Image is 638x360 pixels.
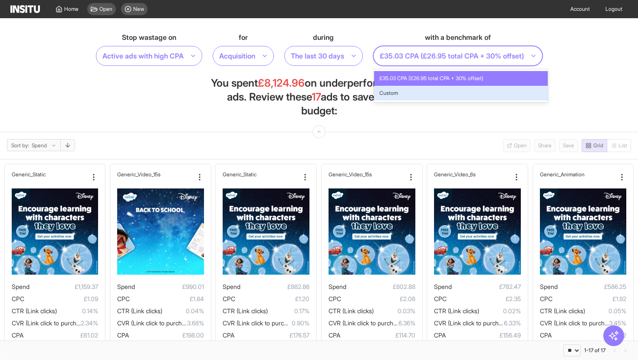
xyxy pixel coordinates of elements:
[540,283,558,290] span: Spend
[504,318,521,328] span: 6.33%
[235,294,309,304] span: £1.20
[503,139,531,152] span: Coming soon!
[258,77,305,89] span: £8,124.96
[223,283,240,290] span: Spend
[434,283,452,290] span: Spend
[12,319,88,327] span: CVR (Link click to purchase)
[12,307,57,315] span: CTR (Link clicks)
[223,319,299,327] span: CVR (Link click to purchase)
[329,319,405,327] span: CVR (Link click to purchase)
[540,331,552,339] span: CPA
[240,282,309,292] span: £882.86
[117,307,162,315] span: CTR (Link clicks)
[12,171,46,178] h2: Generic_Static
[447,294,521,304] span: £2.35
[609,318,626,328] span: 3.45%
[117,171,161,178] h2: Generic_Video_15s
[341,294,415,304] span: £2.06
[346,282,415,292] span: £802.88
[129,330,204,341] span: £198.00
[223,331,234,339] span: CPA
[329,295,341,302] span: CPC
[130,294,204,304] span: £1.84
[398,318,415,328] span: 6.36%
[329,331,340,339] span: CPA
[313,32,334,42] span: during
[329,171,405,178] div: Generic_Video_15s
[434,331,446,339] span: CPA
[24,294,99,304] span: £1.09
[452,282,521,292] span: £782.47
[187,318,204,328] span: 3.68%
[434,295,447,302] span: CPC
[607,139,631,152] span: Coming soon!
[99,6,112,13] span: Open
[540,171,585,178] h2: Generic_Animation
[552,330,627,341] span: £195.42
[379,75,483,82] span: £35.03 CPA (£26.95 total CPA + 30% offset)
[10,5,40,13] img: Logo
[117,295,130,302] span: CPC
[223,307,268,315] span: CTR (Link clicks)
[312,91,321,103] span: 17
[12,331,23,339] span: CPA
[559,139,578,152] button: Save
[223,171,299,178] div: Generic_Static
[379,89,398,97] span: Custom
[329,307,374,315] span: CTR (Link clicks)
[425,32,491,42] span: with a benchmark of
[117,283,135,290] span: Spend
[268,306,309,316] span: 0.17%
[234,330,309,341] span: £176.57
[12,295,24,302] span: CPC
[584,347,605,354] div: 1-17 of 17
[540,307,585,315] span: CTR (Link clicks)
[64,6,79,13] span: Home
[374,306,415,316] span: 0.03%
[329,283,346,290] span: Spend
[11,142,29,149] span: Sort by:
[117,171,194,178] div: Generic_Video_15s
[133,6,144,13] span: New
[534,139,556,152] span: Coming soon!
[239,32,248,42] span: for
[23,330,99,341] span: £61.02
[135,282,204,292] span: £990.01
[122,32,176,42] span: Stop wastage on
[593,142,603,149] span: Grid
[223,295,235,302] span: CPC
[81,318,98,328] span: 2.34%
[582,139,607,152] button: Grid
[552,294,627,304] span: £1.92
[210,76,428,118] h1: You spent on underperforming Meta ads. Review these ads to save wasted budget:
[446,330,521,341] span: £156.49
[329,171,372,178] h2: Generic_Video_15s
[292,318,309,328] span: 0.90%
[559,139,578,152] span: Coming soon!
[12,171,88,178] div: Generic_Static
[30,282,99,292] span: £1,159.37
[514,142,527,149] span: Open
[434,171,476,178] h2: Generic_Video_6s
[540,171,616,178] div: Generic_Animation
[12,283,30,290] span: Spend
[540,295,552,302] span: CPC
[117,319,193,327] span: CVR (Link click to purchase)
[503,139,531,152] button: Open
[534,139,556,152] button: Share
[340,330,415,341] span: £114.70
[434,171,510,178] div: Generic_Video_6s
[57,306,99,316] span: 0.14%
[540,319,616,327] span: CVR (Link click to purchase)
[479,306,521,316] span: 0.02%
[585,306,627,316] span: 0.05%
[223,171,257,178] h2: Generic_Static
[434,319,510,327] span: CVR (Link click to purchase)
[558,282,627,292] span: £586.25
[162,306,204,316] span: 0.04%
[434,307,479,315] span: CTR (Link clicks)
[117,331,129,339] span: CPA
